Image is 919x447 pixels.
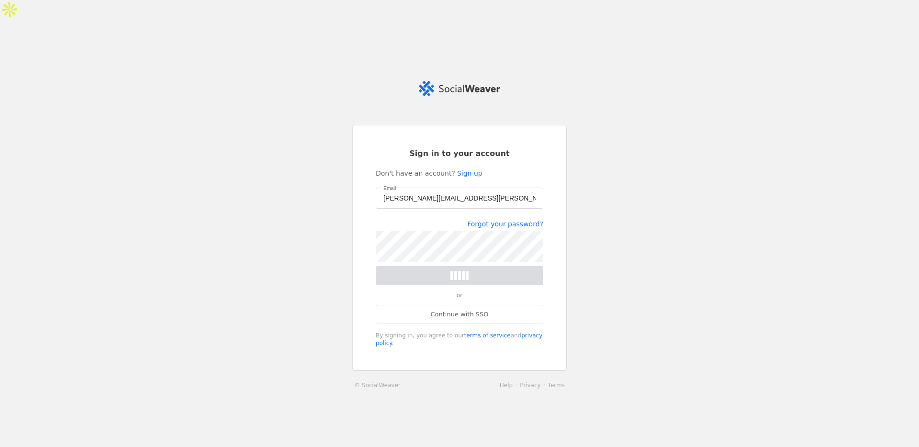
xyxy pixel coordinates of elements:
[467,220,543,228] a: Forgot your password?
[548,382,565,389] a: Terms
[452,286,467,305] span: or
[513,380,520,390] li: ·
[464,332,511,339] a: terms of service
[376,332,542,346] a: privacy policy
[383,184,396,192] mat-label: Email
[541,380,548,390] li: ·
[383,192,536,204] input: Email
[376,332,543,347] div: By signing in, you agree to our and .
[354,380,401,390] a: © SocialWeaver
[376,168,455,178] span: Don't have an account?
[409,148,510,159] span: Sign in to your account
[500,382,513,389] a: Help
[376,305,543,324] a: Continue with SSO
[457,168,482,178] a: Sign up
[520,382,540,389] a: Privacy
